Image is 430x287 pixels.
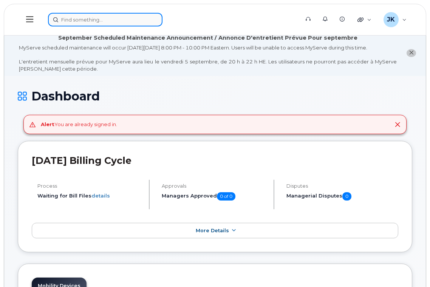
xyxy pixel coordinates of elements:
[91,193,110,199] a: details
[41,121,117,128] div: You are already signed in.
[407,49,416,57] button: close notification
[32,155,398,166] h2: [DATE] Billing Cycle
[342,192,351,201] span: 0
[41,121,54,127] strong: Alert
[37,192,142,199] li: Waiting for Bill Files
[217,192,235,201] span: 0 of 0
[162,192,267,201] h5: Managers Approved
[196,228,229,233] span: More Details
[286,192,399,201] h5: Managerial Disputes
[286,183,399,189] h4: Disputes
[37,183,142,189] h4: Process
[58,34,357,42] div: September Scheduled Maintenance Announcement / Annonce D'entretient Prévue Pour septembre
[18,89,412,103] h1: Dashboard
[19,44,397,72] div: MyServe scheduled maintenance will occur [DATE][DATE] 8:00 PM - 10:00 PM Eastern. Users will be u...
[162,183,267,189] h4: Approvals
